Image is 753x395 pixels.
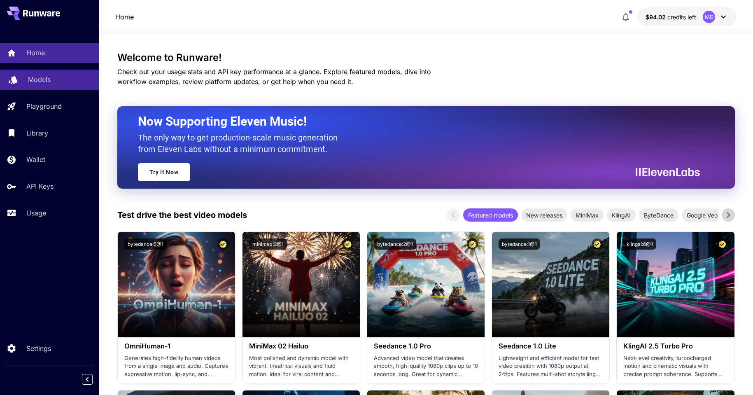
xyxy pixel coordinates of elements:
p: Usage [26,208,46,218]
button: klingai:6@1 [623,238,656,250]
p: Lightweight and efficient model for fast video creation with 1080p output at 24fps. Features mult... [499,354,603,379]
p: Playground [26,101,62,111]
h2: Now Supporting Eleven Music! [138,114,694,129]
h3: Welcome to Runware! [117,52,735,63]
button: minimax:3@1 [249,238,287,250]
a: Home [115,12,134,22]
img: alt [367,232,485,337]
button: Certified Model – Vetted for best performance and includes a commercial license. [342,238,353,250]
span: KlingAI [607,211,636,220]
p: Settings [26,344,51,353]
p: Wallet [26,154,45,164]
nav: breadcrumb [115,12,134,22]
button: $94.01679MD [637,7,737,26]
h3: KlingAI 2.5 Turbo Pro [623,342,727,350]
div: MiniMax [571,208,604,222]
span: ByteDance [639,211,678,220]
div: Google Veo [682,208,723,222]
p: Next‑level creativity, turbocharged motion and cinematic visuals with precise prompt adherence. S... [623,354,727,379]
span: Featured models [463,211,518,220]
p: Library [26,128,48,138]
div: New releases [521,208,567,222]
button: Certified Model – Vetted for best performance and includes a commercial license. [717,238,728,250]
p: Generates high-fidelity human videos from a single image and audio. Captures expressive motion, l... [124,354,228,379]
img: alt [617,232,734,337]
p: Advanced video model that creates smooth, high-quality 1080p clips up to 10 seconds long. Great f... [374,354,478,379]
h3: Seedance 1.0 Pro [374,342,478,350]
button: Collapse sidebar [82,374,93,385]
span: Check out your usage stats and API key performance at a glance. Explore featured models, dive int... [117,68,431,86]
span: New releases [521,211,567,220]
p: Test drive the best video models [117,209,247,221]
h3: OmniHuman‑1 [124,342,228,350]
button: bytedance:2@1 [374,238,416,250]
div: Collapse sidebar [88,372,99,387]
img: alt [242,232,360,337]
div: ByteDance [639,208,678,222]
p: Models [28,75,51,84]
h3: MiniMax 02 Hailuo [249,342,353,350]
p: API Keys [26,181,54,191]
span: credits left [667,14,696,21]
div: KlingAI [607,208,636,222]
button: Certified Model – Vetted for best performance and includes a commercial license. [467,238,478,250]
p: Most polished and dynamic model with vibrant, theatrical visuals and fluid motion. Ideal for vira... [249,354,353,379]
p: Home [26,48,45,58]
span: MiniMax [571,211,604,220]
button: Certified Model – Vetted for best performance and includes a commercial license. [217,238,228,250]
div: $94.01679 [646,13,696,21]
p: The only way to get production-scale music generation from Eleven Labs without a minimum commitment. [138,132,344,155]
button: bytedance:1@1 [499,238,540,250]
img: alt [492,232,609,337]
div: MD [703,11,715,23]
img: alt [118,232,235,337]
button: bytedance:5@1 [124,238,167,250]
span: Google Veo [682,211,723,220]
h3: Seedance 1.0 Lite [499,342,603,350]
button: Certified Model – Vetted for best performance and includes a commercial license. [592,238,603,250]
span: $94.02 [646,14,667,21]
div: Featured models [463,208,518,222]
